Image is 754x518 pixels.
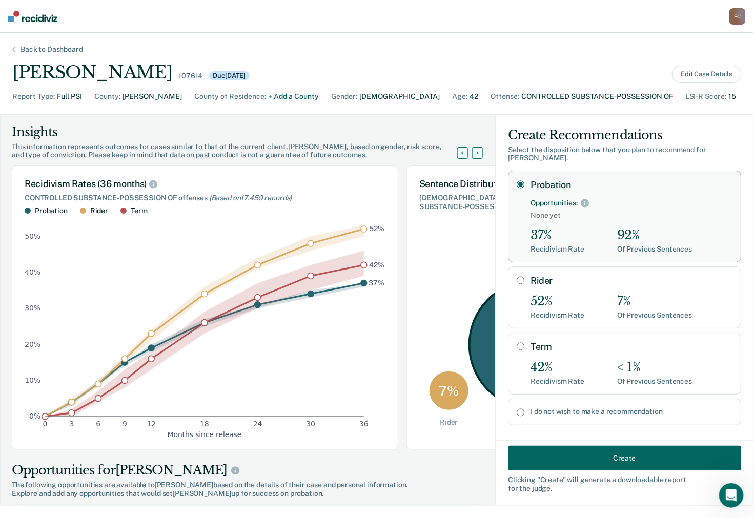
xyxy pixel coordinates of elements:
div: CONTROLLED SUBSTANCE-POSSESSION OF [521,91,673,102]
text: 30 [307,420,316,428]
span: Explore and add any opportunities that would set [PERSON_NAME] up for success on probation. [12,489,484,498]
div: Full PSI [57,91,82,102]
text: 20% [25,340,40,348]
text: 18 [200,420,209,428]
button: Edit Case Details [672,66,742,83]
div: Age : [452,91,467,102]
div: [DEMOGRAPHIC_DATA], LSI-R = 0-22, CONTROLLED SUBSTANCE-POSSESSION OF offenses [419,194,641,211]
label: Rider [531,275,732,286]
div: < 1% [617,360,692,375]
span: The following opportunities are available to [PERSON_NAME] based on the details of their case and... [12,481,484,489]
text: 3 [69,420,74,428]
div: F C [729,8,746,25]
span: None yet [531,211,732,220]
div: Offense : [491,91,519,102]
div: 92 % [468,280,599,410]
div: 15 [729,91,737,102]
div: Recidivism Rates (36 months) [25,178,385,190]
div: Term [131,206,147,215]
div: Create Recommendations [508,127,741,143]
label: Term [531,341,732,353]
text: 52% [369,224,384,233]
g: y-axis tick label [25,232,40,420]
div: County of Residence : [194,91,266,102]
div: 107614 [178,72,202,80]
text: 36 [359,420,369,428]
div: Of Previous Sentences [617,311,692,320]
g: x-axis tick label [43,420,369,428]
text: 12 [147,420,156,428]
text: 0% [29,412,40,420]
text: 42% [369,261,384,269]
text: Months since release [168,430,242,439]
text: 40% [25,268,40,276]
div: This information represents outcomes for cases similar to that of the current client, [PERSON_NAM... [12,142,470,160]
button: FC [729,8,746,25]
div: [PERSON_NAME] [123,91,182,102]
text: 6 [96,420,100,428]
label: I do not wish to make a recommendation [531,407,732,416]
div: + Add a County [268,91,319,102]
div: Rider [90,206,108,215]
div: Report Type : [12,91,55,102]
div: Of Previous Sentences [617,377,692,386]
text: 0 [43,420,48,428]
div: [PERSON_NAME] [12,62,172,83]
text: 37% [369,279,385,287]
div: Select the disposition below that you plan to recommend for [PERSON_NAME] . [508,146,741,163]
div: Rider [440,418,458,427]
div: 7% [617,294,692,309]
text: 50% [25,232,40,240]
text: 30% [25,304,40,312]
g: dot [42,226,367,420]
div: Recidivism Rate [531,245,584,254]
div: 42 [470,91,478,102]
div: County : [94,91,120,102]
text: 9 [123,420,127,428]
div: Gender : [331,91,357,102]
div: Probation [35,206,68,215]
div: Of Previous Sentences [617,245,692,254]
div: Recidivism Rate [531,377,584,386]
div: Opportunities: [531,199,578,208]
img: Recidiviz [8,11,57,22]
div: Recidivism Rate [531,311,584,320]
div: 52% [531,294,584,309]
label: Probation [531,179,732,191]
div: 37% [531,228,584,243]
div: [DEMOGRAPHIC_DATA] [359,91,440,102]
div: CONTROLLED SUBSTANCE-POSSESSION OF offenses [25,194,385,202]
div: Due [DATE] [209,71,250,80]
text: 24 [253,420,262,428]
div: Sentence Distribution [419,178,641,190]
button: Create [508,446,741,470]
div: 42% [531,360,584,375]
div: 7 % [430,371,468,410]
span: (Based on 17,459 records ) [209,194,292,202]
div: Clicking " Create " will generate a downloadable report for the judge. [508,475,741,493]
iframe: Intercom live chat [719,483,744,508]
g: x-axis label [168,430,242,439]
g: area [45,225,364,417]
text: 10% [25,376,40,384]
div: Insights [12,124,470,140]
div: Opportunities for [PERSON_NAME] [12,462,484,479]
div: Back to Dashboard [8,45,95,54]
div: LSI-R Score : [685,91,727,102]
div: 92% [617,228,692,243]
g: text [369,224,385,287]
